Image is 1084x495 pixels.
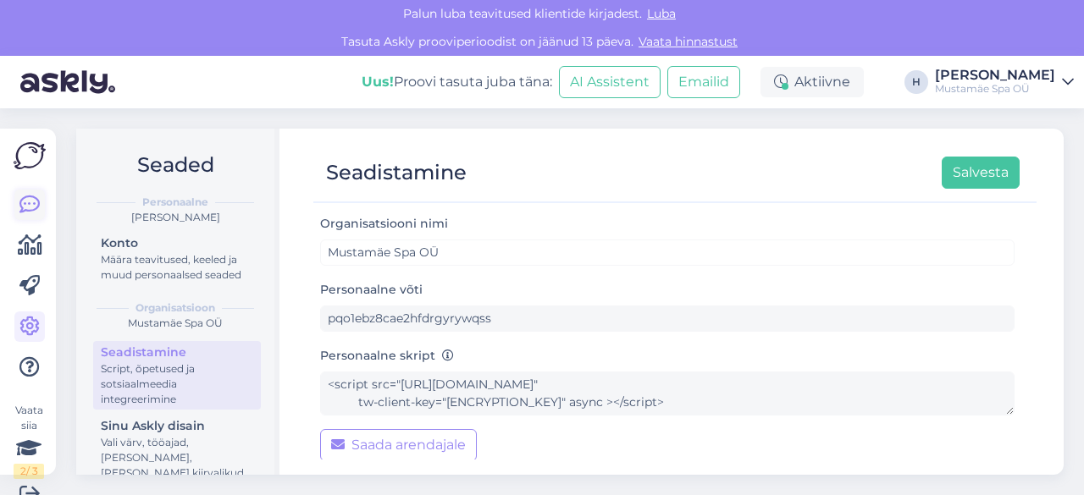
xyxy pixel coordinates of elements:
[935,82,1055,96] div: Mustamäe Spa OÜ
[362,72,552,92] div: Proovi tasuta juba täna:
[14,142,46,169] img: Askly Logo
[320,239,1015,266] input: ABC Corporation
[101,252,253,283] div: Määra teavitused, keeled ja muud personaalsed seaded
[101,417,253,435] div: Sinu Askly disain
[942,157,1020,189] button: Salvesta
[135,300,215,316] b: Organisatsioon
[935,69,1074,96] a: [PERSON_NAME]Mustamäe Spa OÜ
[362,74,394,90] b: Uus!
[633,34,743,49] a: Vaata hinnastust
[904,70,928,94] div: H
[667,66,740,98] button: Emailid
[642,6,681,21] span: Luba
[142,195,208,210] b: Personaalne
[101,361,253,407] div: Script, õpetused ja sotsiaalmeedia integreerimine
[320,371,1015,415] textarea: <script src="[URL][DOMAIN_NAME]" tw-client-key="[ENCRYPTION_KEY]" async ></script>
[320,281,423,299] label: Personaalne võti
[326,157,467,189] div: Seadistamine
[320,429,477,461] button: Saada arendajale
[90,210,261,225] div: [PERSON_NAME]
[93,341,261,410] a: SeadistamineScript, õpetused ja sotsiaalmeedia integreerimine
[760,67,864,97] div: Aktiivne
[90,316,261,331] div: Mustamäe Spa OÜ
[14,464,44,479] div: 2 / 3
[559,66,661,98] button: AI Assistent
[935,69,1055,82] div: [PERSON_NAME]
[320,215,455,233] label: Organisatsiooni nimi
[101,234,253,252] div: Konto
[93,232,261,285] a: KontoMäära teavitused, keeled ja muud personaalsed seaded
[320,347,454,365] label: Personaalne skript
[101,344,253,361] div: Seadistamine
[90,149,261,181] h2: Seaded
[14,403,44,479] div: Vaata siia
